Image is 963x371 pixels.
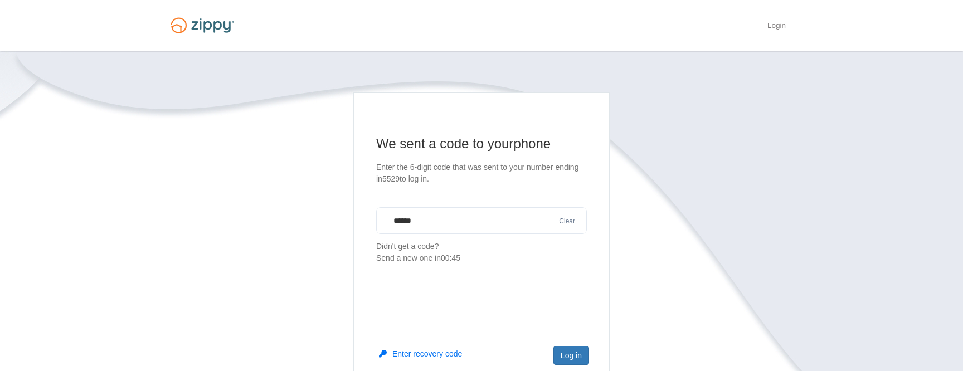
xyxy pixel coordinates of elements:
h1: We sent a code to your phone [376,135,587,153]
button: Log in [553,346,589,365]
p: Enter the 6-digit code that was sent to your number ending in 5529 to log in. [376,162,587,185]
p: Didn't get a code? [376,241,587,264]
img: Logo [164,12,241,38]
button: Clear [556,216,578,227]
button: Enter recovery code [379,348,462,359]
a: Login [767,21,786,32]
div: Send a new one in 00:45 [376,252,587,264]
